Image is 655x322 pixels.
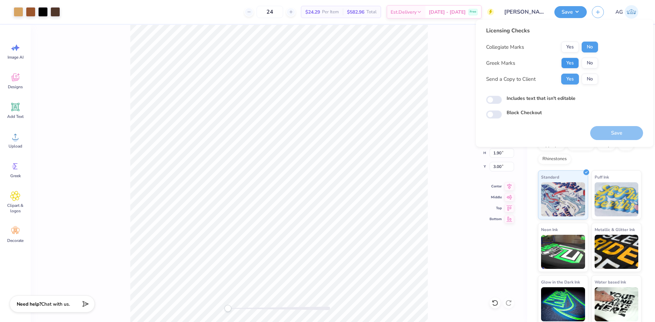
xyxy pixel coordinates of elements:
img: Water based Ink [595,287,639,321]
label: Includes text that isn't editable [507,95,576,102]
span: $24.29 [305,9,320,16]
span: Free [470,10,476,14]
span: Neon Ink [541,226,558,233]
input: – – [257,6,283,18]
span: Designs [8,84,23,90]
strong: Need help? [17,301,41,307]
span: Clipart & logos [4,203,27,214]
span: Chat with us. [41,301,70,307]
img: Neon Ink [541,235,585,269]
button: Yes [561,58,579,68]
span: $582.96 [347,9,364,16]
button: No [582,42,598,52]
span: Per Item [322,9,339,16]
div: Send a Copy to Client [486,75,536,83]
span: Bottom [490,216,502,222]
img: Metallic & Glitter Ink [595,235,639,269]
img: Aljosh Eyron Garcia [625,5,638,19]
div: Rhinestones [538,154,571,164]
label: Block Checkout [507,109,542,116]
img: Puff Ink [595,182,639,216]
span: [DATE] - [DATE] [429,9,466,16]
span: Greek [10,173,21,179]
span: Water based Ink [595,278,626,286]
div: Licensing Checks [486,27,598,35]
div: Collegiate Marks [486,43,524,51]
div: Greek Marks [486,59,515,67]
span: AG [615,8,623,16]
input: Untitled Design [499,5,549,19]
span: Decorate [7,238,24,243]
span: Top [490,205,502,211]
span: Center [490,184,502,189]
span: Metallic & Glitter Ink [595,226,635,233]
span: Middle [490,195,502,200]
span: Add Text [7,114,24,119]
img: Glow in the Dark Ink [541,287,585,321]
a: AG [612,5,641,19]
span: Standard [541,173,559,181]
div: Accessibility label [224,305,231,312]
span: Upload [9,143,22,149]
button: Yes [561,42,579,52]
span: Total [366,9,377,16]
button: Yes [561,74,579,85]
span: Image AI [8,55,24,60]
button: Save [554,6,587,18]
span: Est. Delivery [391,9,417,16]
span: Puff Ink [595,173,609,181]
button: No [582,74,598,85]
button: No [582,58,598,68]
span: Glow in the Dark Ink [541,278,580,286]
img: Standard [541,182,585,216]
